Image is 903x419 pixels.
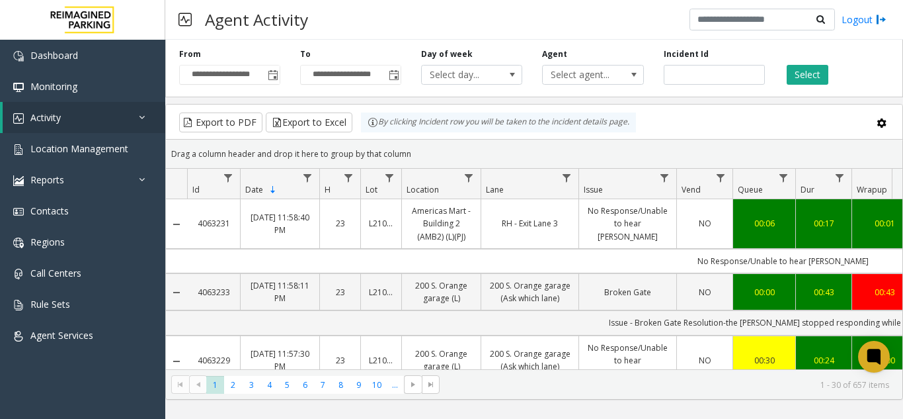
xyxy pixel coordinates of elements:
[587,286,668,299] a: Broken Gate
[166,287,187,298] a: Collapse Details
[314,376,332,394] span: Page 7
[361,113,636,132] div: By clicking Incident row you will be taken to the incident details page.
[542,48,567,60] label: Agent
[738,184,763,195] span: Queue
[166,169,902,369] div: Data table
[368,376,386,394] span: Page 10
[804,286,844,299] a: 00:43
[422,375,440,394] span: Go to the last page
[266,113,352,132] button: Export to Excel
[224,376,242,394] span: Page 2
[699,287,711,298] span: NO
[386,66,401,84] span: Toggle popup
[407,184,439,195] span: Location
[13,82,24,93] img: 'icon'
[741,217,787,230] div: 00:06
[243,376,260,394] span: Page 3
[543,66,623,84] span: Select agent...
[857,184,887,195] span: Wrapup
[30,111,61,124] span: Activity
[245,184,263,195] span: Date
[842,13,886,26] a: Logout
[268,185,278,195] span: Sortable
[426,379,436,390] span: Go to the last page
[13,207,24,217] img: 'icon'
[328,217,352,230] a: 23
[656,169,674,187] a: Issue Filter Menu
[166,142,902,165] div: Drag a column header and drop it here to group by that column
[13,269,24,279] img: 'icon'
[664,48,709,60] label: Incident Id
[584,184,603,195] span: Issue
[369,217,393,230] a: L21036801
[30,49,78,62] span: Dashboard
[3,102,165,133] a: Activity
[386,376,404,394] span: Page 11
[249,211,311,236] a: [DATE] 11:58:40 PM
[489,217,570,230] a: RH - Exit Lane 3
[460,169,478,187] a: Location Filter Menu
[831,169,849,187] a: Dur Filter Menu
[699,218,711,229] span: NO
[369,286,393,299] a: L21086700
[422,66,502,84] span: Select day...
[178,3,192,36] img: pageIcon
[30,142,128,155] span: Location Management
[198,3,315,36] h3: Agent Activity
[265,66,280,84] span: Toggle popup
[712,169,730,187] a: Vend Filter Menu
[369,354,393,367] a: L21086700
[179,48,201,60] label: From
[13,238,24,248] img: 'icon'
[296,376,314,394] span: Page 6
[682,184,701,195] span: Vend
[421,48,473,60] label: Day of week
[787,65,828,85] button: Select
[381,169,399,187] a: Lot Filter Menu
[876,13,886,26] img: logout
[404,375,422,394] span: Go to the next page
[685,354,725,367] a: NO
[408,379,418,390] span: Go to the next page
[195,354,232,367] a: 4063229
[195,217,232,230] a: 4063231
[804,354,844,367] div: 00:24
[350,376,368,394] span: Page 9
[685,286,725,299] a: NO
[30,267,81,279] span: Call Centers
[13,144,24,155] img: 'icon'
[587,342,668,380] a: No Response/Unable to hear [PERSON_NAME]
[587,205,668,243] a: No Response/Unable to hear [PERSON_NAME]
[30,298,70,310] span: Rule Sets
[804,217,844,230] a: 00:17
[13,175,24,186] img: 'icon'
[489,348,570,373] a: 200 S. Orange garage (Ask which lane)
[741,286,787,299] a: 00:00
[13,300,24,310] img: 'icon'
[219,169,237,187] a: Id Filter Menu
[699,355,711,366] span: NO
[328,286,352,299] a: 23
[332,376,350,394] span: Page 8
[340,169,358,187] a: H Filter Menu
[328,354,352,367] a: 23
[558,169,576,187] a: Lane Filter Menu
[249,348,311,373] a: [DATE] 11:57:30 PM
[775,169,793,187] a: Queue Filter Menu
[368,117,378,128] img: infoIcon.svg
[206,376,224,394] span: Page 1
[166,219,187,230] a: Collapse Details
[192,184,200,195] span: Id
[410,279,473,304] a: 200 S. Orange garage (L)
[489,279,570,304] a: 200 S. Orange garage (Ask which lane)
[30,236,65,248] span: Regions
[410,348,473,373] a: 200 S. Orange garage (L)
[741,354,787,367] a: 00:30
[30,205,69,217] span: Contacts
[486,184,504,195] span: Lane
[195,286,232,299] a: 4063233
[30,329,93,342] span: Agent Services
